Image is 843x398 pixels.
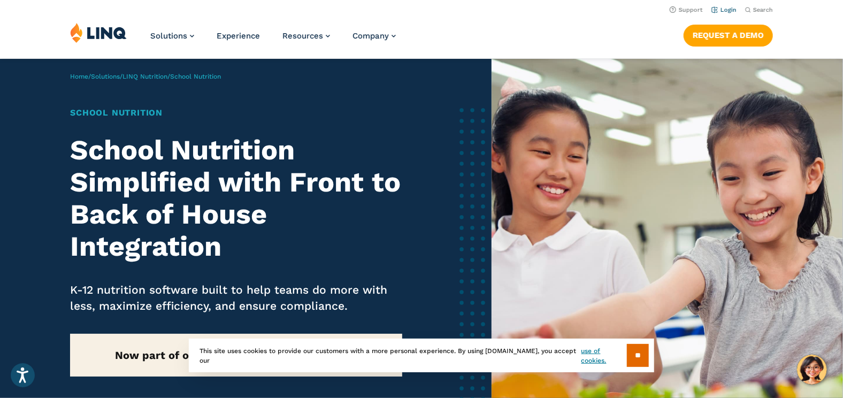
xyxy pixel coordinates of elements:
h1: School Nutrition [70,106,402,119]
span: Solutions [150,31,187,41]
a: Support [670,6,703,13]
a: Experience [217,31,260,41]
a: Login [711,6,737,13]
span: Resources [282,31,323,41]
img: LINQ | K‑12 Software [70,22,127,43]
h2: School Nutrition Simplified with Front to Back of House Integration [70,134,402,262]
a: Request a Demo [684,25,773,46]
nav: Primary Navigation [150,22,396,58]
span: Search [753,6,773,13]
p: K-12 nutrition software built to help teams do more with less, maximize efficiency, and ensure co... [70,282,402,314]
a: Home [70,73,88,80]
a: Resources [282,31,330,41]
strong: Now part of our new [115,349,358,362]
span: Company [352,31,389,41]
a: LINQ Nutrition [122,73,167,80]
a: Company [352,31,396,41]
a: Solutions [91,73,120,80]
a: Solutions [150,31,194,41]
span: School Nutrition [170,73,221,80]
nav: Button Navigation [684,22,773,46]
div: This site uses cookies to provide our customers with a more personal experience. By using [DOMAIN... [189,339,654,372]
span: / / / [70,73,221,80]
button: Open Search Bar [745,6,773,14]
button: Hello, have a question? Let’s chat. [797,355,827,385]
a: use of cookies. [581,346,627,365]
